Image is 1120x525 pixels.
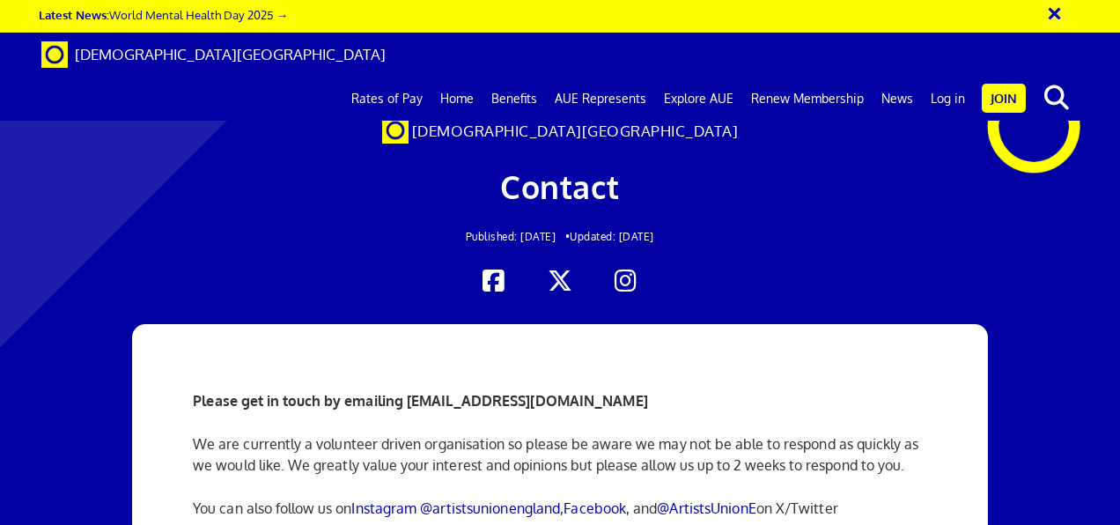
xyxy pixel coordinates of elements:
[742,77,873,121] a: Renew Membership
[193,392,648,410] strong: Please get in touch by emailing [EMAIL_ADDRESS][DOMAIN_NAME]
[351,499,560,517] a: Instagram @artistsunionengland
[922,77,974,121] a: Log in
[343,77,431,121] a: Rates of Pay
[657,499,755,517] a: @ArtistsUnionE
[412,122,739,140] span: [DEMOGRAPHIC_DATA][GEOGRAPHIC_DATA]
[500,166,620,206] span: Contact
[39,7,109,22] strong: Latest News:
[75,45,386,63] span: [DEMOGRAPHIC_DATA][GEOGRAPHIC_DATA]
[466,230,571,243] span: Published: [DATE] •
[982,84,1026,113] a: Join
[655,77,742,121] a: Explore AUE
[483,77,546,121] a: Benefits
[193,433,926,476] p: We are currently a volunteer driven organisation so please be aware we may not be able to respond...
[564,499,626,517] a: Facebook
[39,7,288,22] a: Latest News:World Mental Health Day 2025 →
[431,77,483,121] a: Home
[28,33,399,77] a: Brand [DEMOGRAPHIC_DATA][GEOGRAPHIC_DATA]
[218,231,902,242] h2: Updated: [DATE]
[873,77,922,121] a: News
[546,77,655,121] a: AUE Represents
[193,498,926,519] p: You can also follow us on , , and on X/Twitter
[1029,79,1083,116] button: search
